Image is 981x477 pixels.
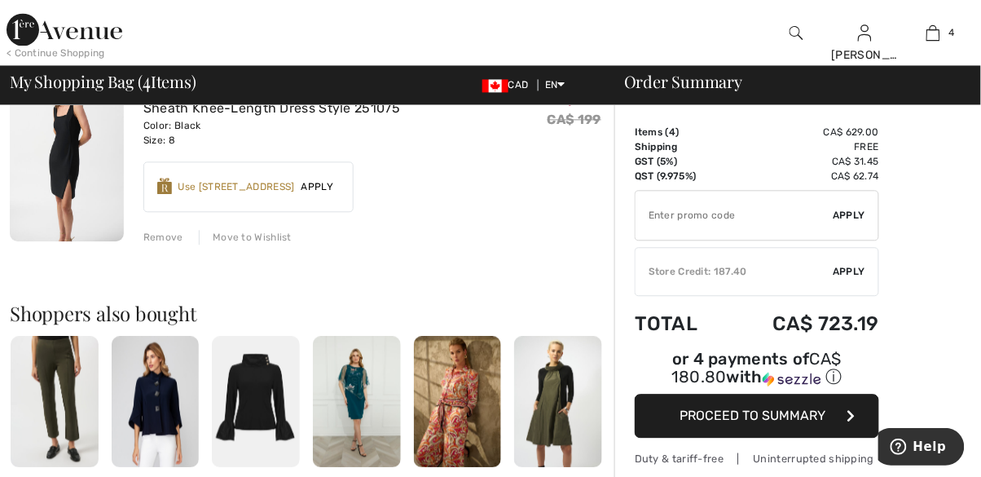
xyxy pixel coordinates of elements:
[635,296,726,351] td: Total
[926,23,940,42] img: My Bag
[157,178,172,194] img: Reward-Logo.svg
[858,24,872,40] a: Sign In
[143,100,400,116] a: Sheath Knee-Length Dress Style 251075
[10,303,614,323] h2: Shoppers also bought
[831,46,898,64] div: [PERSON_NAME]
[726,139,879,154] td: Free
[635,351,879,394] div: or 4 payments ofCA$ 180.80withSezzle Click to learn more about Sezzle
[548,92,601,108] span: CA$ 129
[7,46,105,60] div: < Continue Shopping
[636,191,834,240] input: Promo code
[414,336,502,467] img: Printed Wide Leg Pants Style 232044
[635,125,726,139] td: Items ( )
[834,208,866,223] span: Apply
[295,179,341,194] span: Apply
[834,264,866,279] span: Apply
[11,336,99,467] img: Slim Ankle-Length Trousers Style 253920
[10,70,124,241] img: Sheath Knee-Length Dress Style 251075
[545,79,565,91] span: EN
[635,394,879,438] button: Proceed to Summary
[10,73,196,90] span: My Shopping Bag ( Items)
[726,296,879,351] td: CA$ 723.19
[143,230,183,245] div: Remove
[482,79,508,92] img: Canadian Dollar
[680,408,826,423] span: Proceed to Summary
[178,179,295,194] div: Use [STREET_ADDRESS]
[7,13,122,46] img: 1ère Avenue
[635,351,879,388] div: or 4 payments of with
[635,154,726,169] td: GST (5%)
[635,169,726,183] td: QST (9.975%)
[726,154,879,169] td: CA$ 31.45
[900,23,967,42] a: 4
[112,336,200,467] img: Mandarin Collar Flare Sleeve Top Style 193198
[948,25,954,40] span: 4
[790,23,803,42] img: search the website
[878,428,965,469] iframe: Opens a widget where you can find more information
[635,451,879,466] div: Duty & tariff-free | Uninterrupted shipping
[482,79,535,91] span: CAD
[671,349,842,386] span: CA$ 180.80
[514,336,602,467] img: Casual A-Line Dress Style 253067
[726,169,879,183] td: CA$ 62.74
[548,112,601,127] s: CA$ 199
[143,118,400,148] div: Color: Black Size: 8
[635,139,726,154] td: Shipping
[858,23,872,42] img: My Info
[199,230,292,245] div: Move to Wishlist
[636,264,834,279] div: Store Credit: 187.40
[212,336,300,467] img: Chic Puff Sleeve Blouse Style 254109
[669,126,675,138] span: 4
[313,336,401,467] img: Floral Knee-Length Sheath Dress Style 259141
[605,73,971,90] div: Order Summary
[143,69,151,91] span: 4
[726,125,879,139] td: CA$ 629.00
[763,372,821,386] img: Sezzle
